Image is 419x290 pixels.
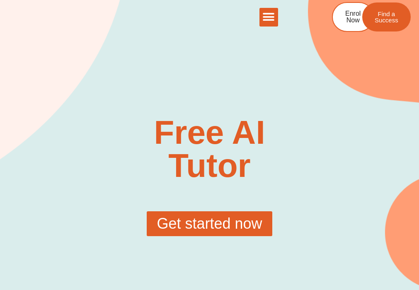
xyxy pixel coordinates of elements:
[375,11,398,23] span: Find a Success
[114,116,305,182] h1: Free AI Tutor
[147,211,272,236] a: Get started now
[157,216,262,231] span: Get started now
[259,8,278,27] div: Menu Toggle
[362,2,411,31] a: Find a Success
[345,10,361,24] span: Enrol Now
[332,2,374,32] a: Enrol Now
